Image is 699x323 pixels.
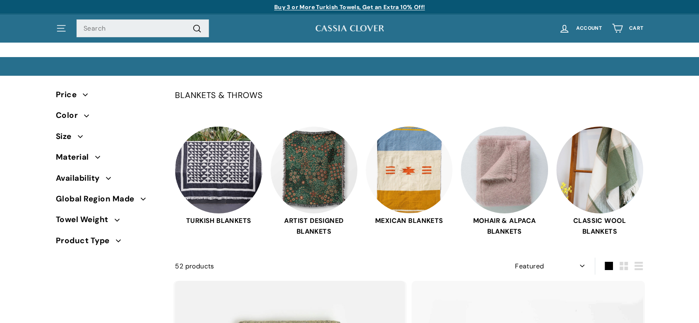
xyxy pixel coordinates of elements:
[461,127,548,237] a: MOHAIR & ALPACA BLANKETS
[556,127,643,237] a: CLASSIC WOOL BLANKETS
[56,109,84,122] span: Color
[56,130,78,143] span: Size
[56,211,162,232] button: Towel Weight
[554,16,607,41] a: Account
[366,127,452,237] a: MEXICAN BLANKETS
[175,261,409,272] div: 52 products
[175,215,262,226] span: TURKISH BLANKETS
[274,3,425,11] a: Buy 3 or More Turkish Towels, Get an Extra 10% Off!
[56,193,141,205] span: Global Region Made
[56,213,115,226] span: Towel Weight
[77,19,209,38] input: Search
[556,215,643,237] span: CLASSIC WOOL BLANKETS
[56,89,83,101] span: Price
[175,89,643,102] p: BLANKETS & THROWS
[366,215,452,226] span: MEXICAN BLANKETS
[271,127,357,237] a: ARTIST DESIGNED BLANKETS
[629,26,643,31] span: Cart
[271,215,357,237] span: ARTIST DESIGNED BLANKETS
[576,26,602,31] span: Account
[56,191,162,211] button: Global Region Made
[461,215,548,237] span: MOHAIR & ALPACA BLANKETS
[607,16,648,41] a: Cart
[56,234,116,247] span: Product Type
[56,151,95,163] span: Material
[56,232,162,253] button: Product Type
[56,107,162,128] button: Color
[56,149,162,170] button: Material
[56,86,162,107] button: Price
[56,170,162,191] button: Availability
[175,127,262,237] a: TURKISH BLANKETS
[56,128,162,149] button: Size
[56,172,106,184] span: Availability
